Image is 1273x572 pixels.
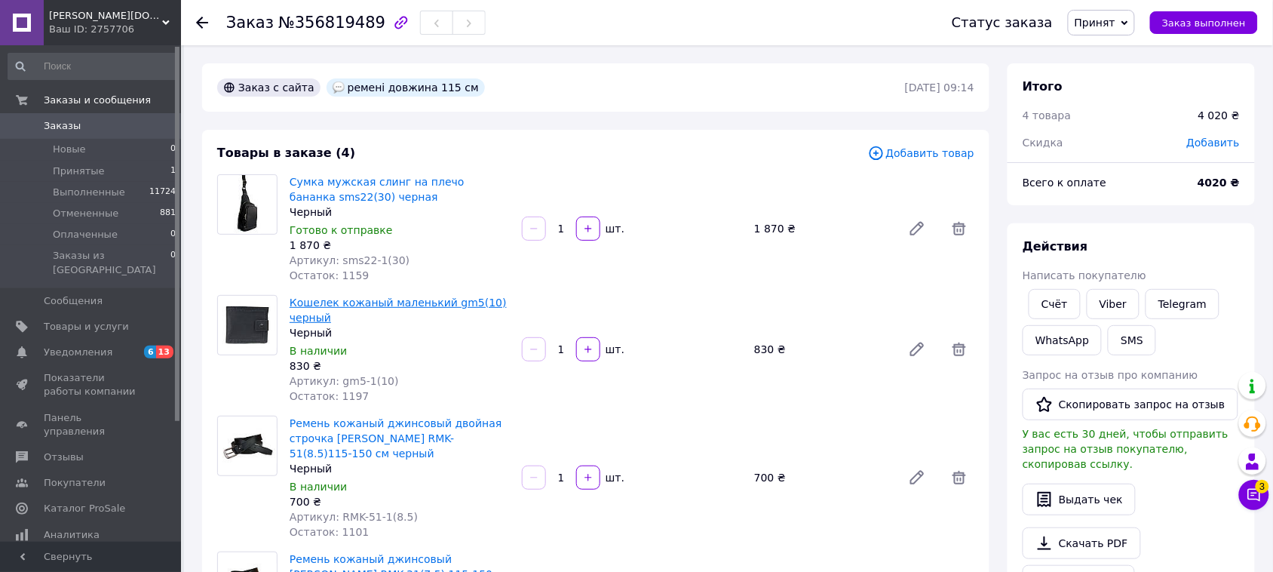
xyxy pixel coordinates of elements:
span: Отмененные [53,207,118,220]
span: Товары и услуги [44,320,129,334]
a: Редактировать [902,463,932,493]
span: 3 [1256,478,1269,491]
div: Черный [290,205,510,220]
span: Остаток: 1159 [290,269,369,281]
button: Cчёт [1029,289,1081,319]
span: Уведомления [44,346,112,359]
span: Итого [1023,79,1063,94]
span: Артикул: RMK-51-1(8.5) [290,511,418,523]
span: Показатели работы компании [44,371,140,398]
img: Сумка мужская слинг на плечо бананка sms22(30) черная [234,175,261,234]
span: Запрос на отзыв про компанию [1023,369,1198,381]
span: Заказы [44,119,81,133]
b: 4020 ₴ [1198,177,1240,189]
a: Viber [1087,289,1140,319]
div: шт. [602,342,626,357]
div: 1 870 ₴ [748,218,896,239]
span: 1 [170,165,176,178]
span: Покупатели [44,476,106,490]
span: Принят [1075,17,1115,29]
span: Товары в заказе (4) [217,146,355,160]
span: Новые [53,143,86,156]
div: шт. [602,221,626,236]
span: Добавить товар [868,145,974,161]
span: Артикул: sms22-1(30) [290,254,410,266]
span: Остаток: 1197 [290,390,369,402]
a: Сумка мужская слинг на плечо бананка sms22(30) черная [290,176,465,203]
div: Черный [290,461,510,476]
span: Удалить [944,463,974,493]
span: sullivan.com.ua - вироби з натуральної шкіри [49,9,162,23]
span: В наличии [290,481,347,493]
span: 13 [156,346,173,358]
span: 0 [170,249,176,276]
span: Сообщения [44,294,103,308]
button: SMS [1108,325,1156,355]
span: 4 товара [1023,109,1071,121]
div: ремені довжина 115 см [327,78,485,97]
span: В наличии [290,345,347,357]
button: Скопировать запрос на отзыв [1023,389,1238,420]
span: Заказ выполнен [1162,17,1246,29]
div: 700 ₴ [290,494,510,509]
div: 4 020 ₴ [1198,108,1240,123]
a: WhatsApp [1023,325,1102,355]
span: Скидка [1023,137,1063,149]
span: Выполненные [53,186,125,199]
a: Ремень кожаный джинсовый двойная строчка [PERSON_NAME] RMK-51(8.5)115-150 см черный [290,417,502,460]
button: Заказ выполнен [1150,11,1258,34]
span: Удалить [944,334,974,364]
div: 830 ₴ [290,358,510,374]
time: [DATE] 09:14 [905,81,974,94]
div: Вернуться назад [196,15,208,30]
span: Действия [1023,239,1088,254]
div: 830 ₴ [748,339,896,360]
span: Готово к отправке [290,224,393,236]
span: Удалить [944,214,974,244]
span: Отзывы [44,451,84,464]
img: :speech_balloon: [333,81,345,94]
div: Статус заказа [952,15,1053,30]
span: Оплаченные [53,228,118,241]
button: Выдать чек [1023,484,1136,515]
span: Всего к оплате [1023,177,1106,189]
div: 700 ₴ [748,467,896,488]
span: 0 [170,143,176,156]
span: 11724 [149,186,176,199]
a: Telegram [1146,289,1219,319]
span: Добавить [1187,137,1240,149]
a: Редактировать [902,214,932,244]
span: Заказы и сообщения [44,94,151,107]
span: Заказ [226,14,274,32]
button: Чат с покупателем3 [1239,480,1269,510]
span: Написать покупателю [1023,269,1146,281]
span: 0 [170,228,176,241]
input: Поиск [8,53,177,80]
div: шт. [602,470,626,485]
div: 1 870 ₴ [290,238,510,253]
div: Черный [290,325,510,340]
a: Скачать PDF [1023,527,1141,559]
span: 881 [160,207,176,220]
span: 6 [144,346,156,358]
span: Заказы из [GEOGRAPHIC_DATA] [53,249,170,276]
span: Аналитика [44,528,100,542]
span: Принятые [53,165,105,178]
div: Ваш ID: 2757706 [49,23,181,36]
img: Кошелек кожаный маленький gm5(10) черный [218,302,277,348]
img: Ремень кожаный джинсовый двойная строчка SULLIVAN RMK-51(8.5)115-150 см черный [218,429,277,463]
span: Панель управления [44,411,140,438]
span: У вас есть 30 дней, чтобы отправить запрос на отзыв покупателю, скопировав ссылку. [1023,428,1229,470]
a: Кошелек кожаный маленький gm5(10) черный [290,297,507,324]
span: Каталог ProSale [44,502,125,515]
div: Заказ с сайта [217,78,321,97]
span: Остаток: 1101 [290,526,369,538]
a: Редактировать [902,334,932,364]
span: №356819489 [278,14,385,32]
span: Артикул: gm5-1(10) [290,375,399,387]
